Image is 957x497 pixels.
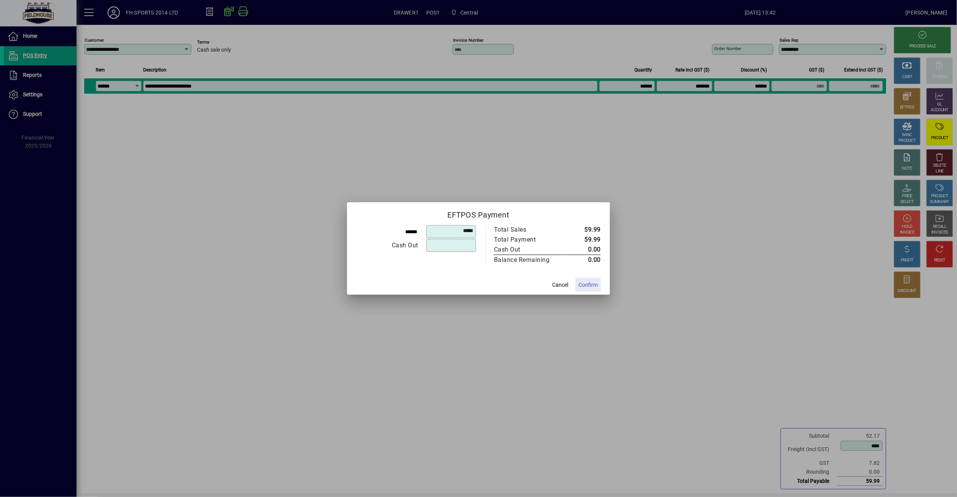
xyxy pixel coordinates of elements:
button: Confirm [576,278,601,292]
span: Cancel [552,281,568,289]
div: Balance Remaining [494,255,558,265]
td: 0.00 [566,245,601,255]
span: Confirm [579,281,598,289]
td: 59.99 [566,225,601,235]
td: 59.99 [566,235,601,245]
td: Total Payment [494,235,566,245]
h2: EFTPOS Payment [347,202,610,224]
button: Cancel [548,278,572,292]
td: Total Sales [494,225,566,235]
div: Cash Out [357,241,418,250]
div: Cash Out [494,245,558,254]
td: 0.00 [566,255,601,265]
